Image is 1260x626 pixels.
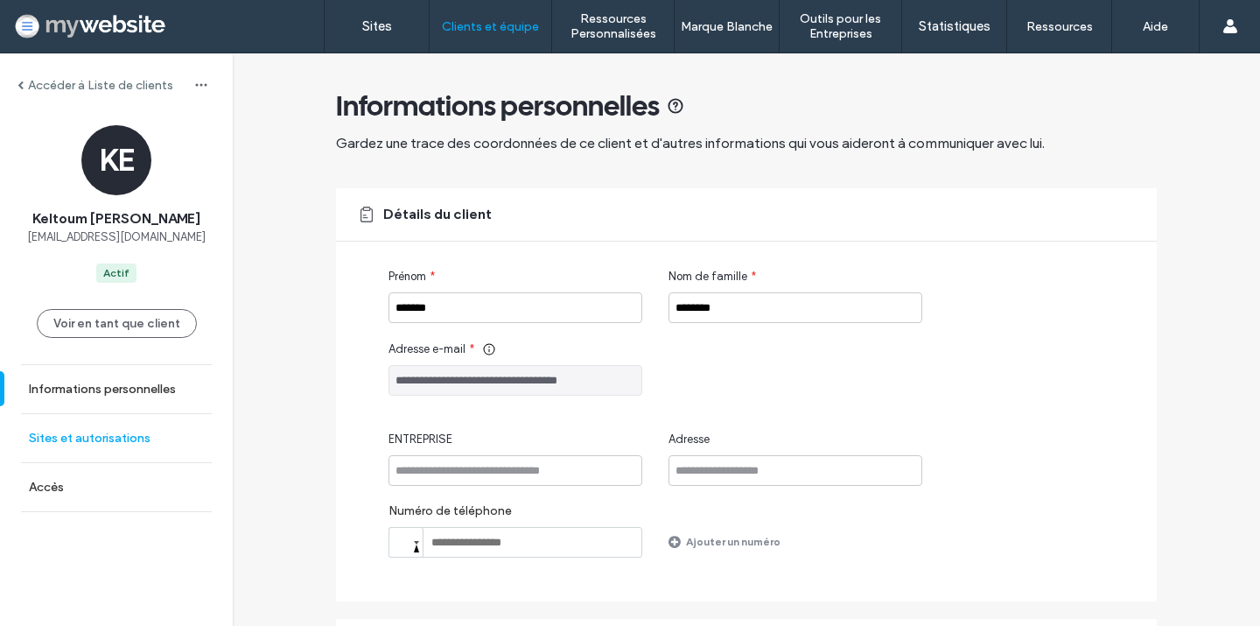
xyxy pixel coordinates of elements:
span: [EMAIL_ADDRESS][DOMAIN_NAME] [27,229,206,246]
input: Adresse e-mail [388,365,642,396]
label: Sites et autorisations [29,431,150,446]
label: Ressources Personnalisées [552,11,674,41]
label: Ajouter un numéro [686,526,780,557]
label: Clients et équipe [442,19,539,34]
span: Adresse e-mail [388,341,465,358]
span: Nom de famille [668,268,747,285]
input: Nom de famille [668,292,922,323]
span: Keltoum [PERSON_NAME] [32,209,200,229]
label: Aide [1143,19,1168,34]
label: Numéro de téléphone [388,503,642,527]
span: Aiuto [38,12,80,28]
label: Accès [29,480,64,495]
label: Accéder à Liste de clients [28,78,173,93]
button: Voir en tant que client [37,309,197,338]
label: Statistiques [919,18,990,34]
label: Ressources [1026,19,1093,34]
div: KE [81,125,151,195]
span: Détails du client [383,205,492,224]
label: Informations personnelles [29,382,176,397]
span: Prénom [388,268,426,285]
span: Informations personnelles [336,88,660,123]
span: Adresse [668,431,710,448]
label: Outils pour les Entreprises [780,11,901,41]
label: Sites [362,18,392,34]
label: Marque Blanche [681,19,773,34]
span: ENTREPRISE [388,431,452,448]
input: ENTREPRISE [388,455,642,486]
div: Actif [103,265,129,281]
input: Prénom [388,292,642,323]
input: Adresse [668,455,922,486]
span: Gardez une trace des coordonnées de ce client et d'autres informations qui vous aideront à commun... [336,135,1045,151]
